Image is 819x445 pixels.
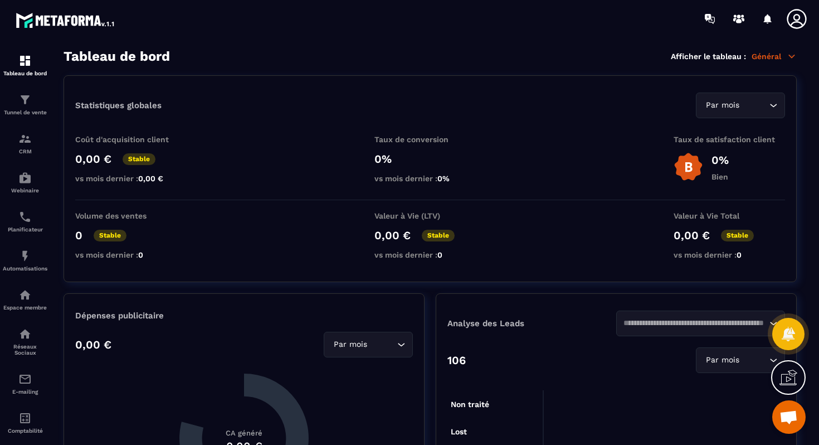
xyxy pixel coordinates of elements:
a: social-networksocial-networkRéseaux Sociaux [3,319,47,364]
a: automationsautomationsAutomatisations [3,241,47,280]
p: 106 [447,354,466,367]
p: Analyse des Leads [447,318,616,328]
p: vs mois dernier : [374,250,486,259]
span: Par mois [331,338,369,351]
img: automations [18,249,32,263]
p: 0,00 € [374,229,411,242]
span: 0 [737,250,742,259]
span: 0 [138,250,143,259]
p: Stable [721,230,754,241]
div: Search for option [324,332,413,357]
p: vs mois dernier : [674,250,785,259]
p: Tableau de bord [3,70,47,76]
img: logo [16,10,116,30]
p: Stable [422,230,455,241]
p: vs mois dernier : [374,174,486,183]
a: Ouvrir le chat [772,400,806,434]
span: 0,00 € [138,174,163,183]
p: Bien [711,172,729,181]
img: formation [18,93,32,107]
p: Afficher le tableau : [671,52,746,61]
p: E-mailing [3,389,47,395]
p: 0,00 € [674,229,710,242]
span: 0% [437,174,450,183]
tspan: Lost [451,427,467,436]
div: Search for option [696,93,785,118]
p: 0,00 € [75,152,111,166]
p: Tunnel de vente [3,109,47,115]
input: Search for option [742,99,767,112]
input: Search for option [623,317,767,330]
p: 0% [711,153,729,167]
span: Par mois [703,354,742,366]
p: Général [752,51,797,61]
p: Réseaux Sociaux [3,344,47,356]
img: b-badge-o.b3b20ee6.svg [674,152,703,182]
p: 0,00 € [75,338,111,351]
p: Dépenses publicitaire [75,311,413,321]
p: vs mois dernier : [75,174,187,183]
p: CRM [3,148,47,154]
a: emailemailE-mailing [3,364,47,403]
img: accountant [18,412,32,425]
a: formationformationTableau de bord [3,46,47,85]
p: 0 [75,229,82,242]
h3: Tableau de bord [64,49,170,64]
img: automations [18,288,32,302]
p: Coût d'acquisition client [75,135,187,144]
p: Statistiques globales [75,100,162,110]
img: formation [18,54,32,67]
p: Valeur à Vie (LTV) [374,211,486,220]
p: Volume des ventes [75,211,187,220]
img: email [18,373,32,386]
p: Automatisations [3,265,47,272]
div: Search for option [616,311,785,336]
img: social-network [18,327,32,341]
p: Stable [123,153,155,165]
div: Search for option [696,347,785,373]
a: accountantaccountantComptabilité [3,403,47,442]
p: Webinaire [3,187,47,194]
p: Stable [94,230,126,241]
tspan: Non traité [451,400,489,409]
p: Taux de satisfaction client [674,135,785,144]
p: Taux de conversion [374,135,486,144]
p: Valeur à Vie Total [674,211,785,220]
a: automationsautomationsEspace membre [3,280,47,319]
input: Search for option [369,338,394,351]
p: Comptabilité [3,428,47,434]
a: formationformationCRM [3,124,47,163]
img: scheduler [18,210,32,224]
a: formationformationTunnel de vente [3,85,47,124]
p: Espace membre [3,304,47,311]
span: Par mois [703,99,742,112]
a: automationsautomationsWebinaire [3,163,47,202]
span: 0 [437,250,442,259]
p: 0% [374,152,486,166]
img: formation [18,132,32,146]
img: automations [18,171,32,185]
p: vs mois dernier : [75,250,187,259]
input: Search for option [742,354,767,366]
a: schedulerschedulerPlanificateur [3,202,47,241]
p: Planificateur [3,226,47,233]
